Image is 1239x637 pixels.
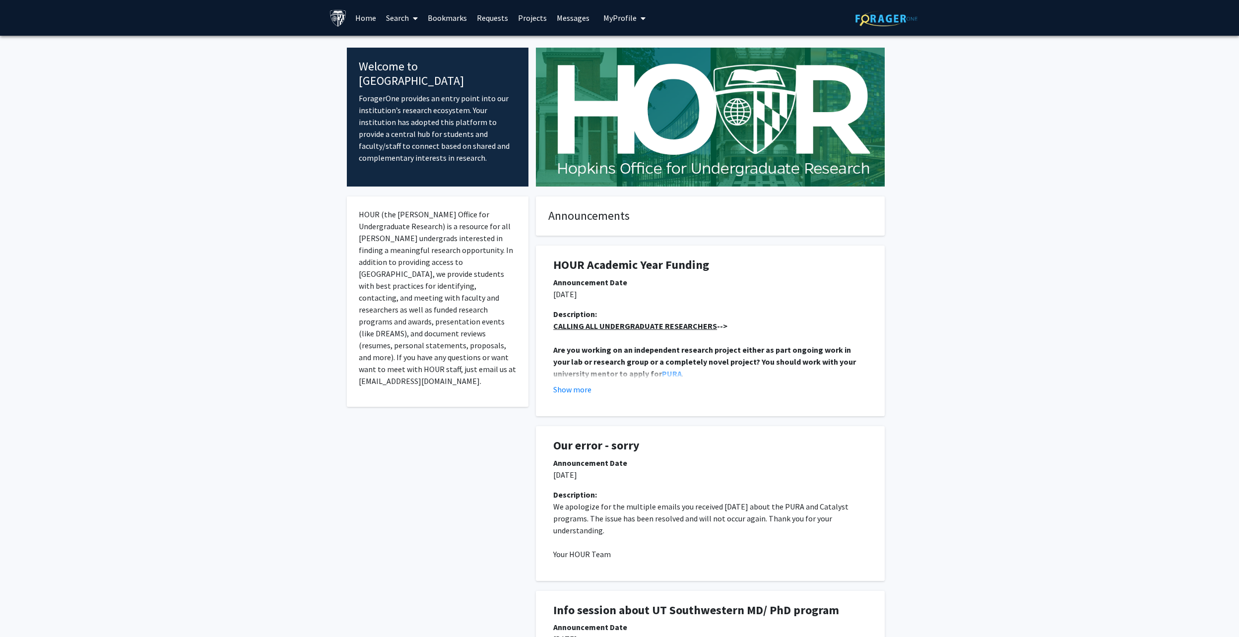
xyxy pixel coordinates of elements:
[359,92,517,164] p: ForagerOne provides an entry point into our institution’s research ecosystem. Your institution ha...
[553,288,867,300] p: [DATE]
[472,0,513,35] a: Requests
[553,501,867,536] p: We apologize for the multiple emails you received [DATE] about the PURA and Catalyst programs. Th...
[536,48,885,187] img: Cover Image
[423,0,472,35] a: Bookmarks
[548,209,872,223] h4: Announcements
[553,457,867,469] div: Announcement Date
[350,0,381,35] a: Home
[553,603,867,618] h1: Info session about UT Southwestern MD/ PhD program
[359,60,517,88] h4: Welcome to [GEOGRAPHIC_DATA]
[662,369,682,379] a: PURA
[553,621,867,633] div: Announcement Date
[553,321,717,331] u: CALLING ALL UNDERGRADUATE RESEARCHERS
[553,344,867,380] p: .
[513,0,552,35] a: Projects
[553,439,867,453] h1: Our error - sorry
[359,208,517,387] p: HOUR (the [PERSON_NAME] Office for Undergraduate Research) is a resource for all [PERSON_NAME] un...
[7,592,42,630] iframe: Chat
[329,9,347,27] img: Johns Hopkins University Logo
[553,276,867,288] div: Announcement Date
[552,0,594,35] a: Messages
[553,345,857,379] strong: Are you working on an independent research project either as part ongoing work in your lab or res...
[553,489,867,501] div: Description:
[553,321,727,331] strong: -->
[553,258,867,272] h1: HOUR Academic Year Funding
[855,11,917,26] img: ForagerOne Logo
[553,548,867,560] p: Your HOUR Team
[553,308,867,320] div: Description:
[603,13,637,23] span: My Profile
[381,0,423,35] a: Search
[553,383,591,395] button: Show more
[553,469,867,481] p: [DATE]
